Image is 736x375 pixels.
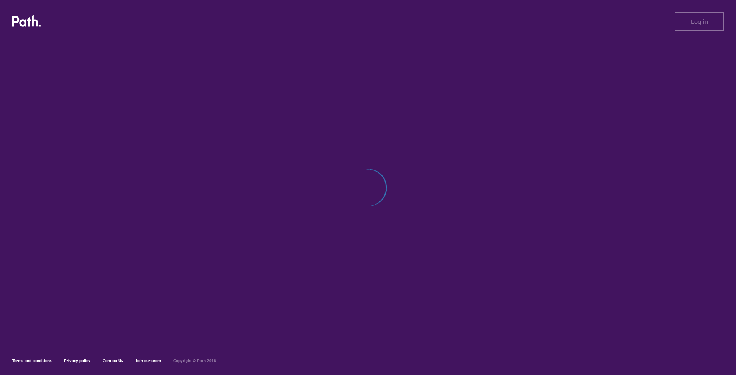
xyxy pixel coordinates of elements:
[675,12,724,31] button: Log in
[64,358,90,363] a: Privacy policy
[691,18,708,25] span: Log in
[12,358,52,363] a: Terms and conditions
[103,358,123,363] a: Contact Us
[135,358,161,363] a: Join our team
[173,359,216,363] h6: Copyright © Path 2018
